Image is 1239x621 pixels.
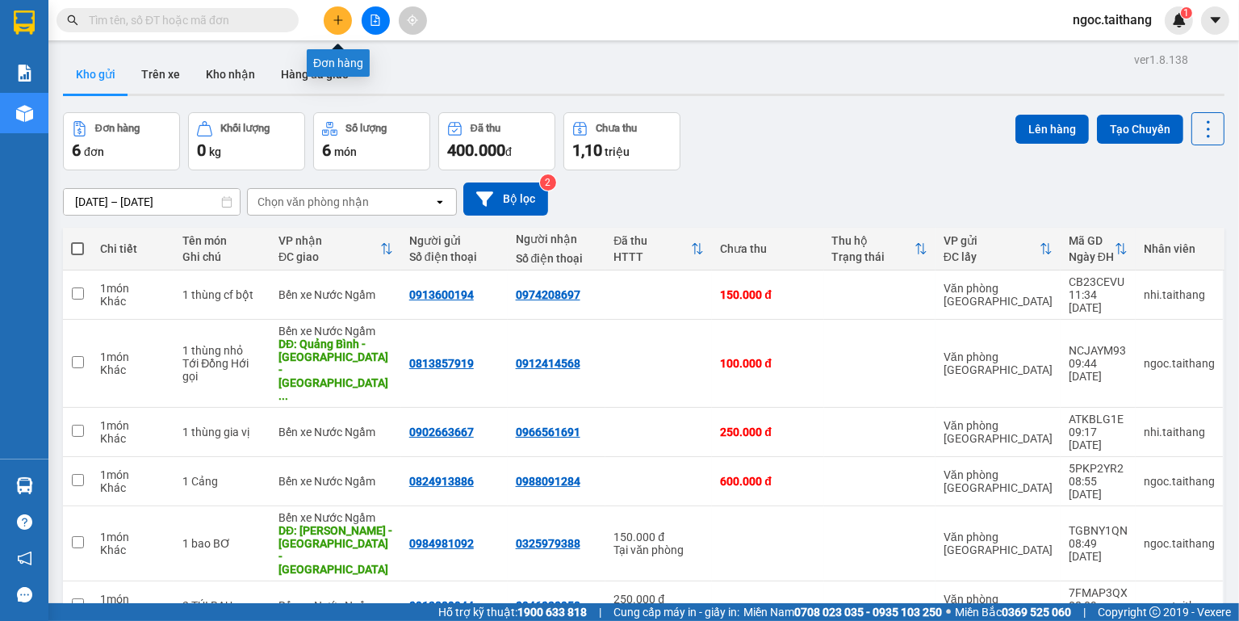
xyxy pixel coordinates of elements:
span: ... [278,389,288,402]
div: HTTT [613,250,691,263]
div: VP gửi [944,234,1040,247]
button: Tạo Chuyến [1097,115,1183,144]
div: Trạng thái [832,250,915,263]
button: Lên hàng [1015,115,1089,144]
span: Cung cấp máy in - giấy in: [613,603,739,621]
div: Bến xe Nước Ngầm [278,288,393,301]
button: Kho nhận [193,55,268,94]
button: Số lượng6món [313,112,430,170]
div: 1 thùng cf bột [182,288,262,301]
div: 1 thùng nhỏ [182,344,262,357]
div: Ngày ĐH [1069,250,1115,263]
div: 1 món [100,282,166,295]
div: Số điện thoại [516,252,598,265]
div: 100.000 đ [720,357,815,370]
div: Chưa thu [596,123,637,134]
div: Thu hộ [832,234,915,247]
div: 1 món [100,468,166,481]
span: message [17,587,32,602]
button: Khối lượng0kg [188,112,305,170]
span: | [599,603,601,621]
span: 6 [322,141,331,160]
div: nhi.taithang [1144,288,1215,301]
span: notification [17,551,32,566]
div: 600.000 đ [720,475,815,488]
div: 1 món [100,593,166,606]
th: Toggle SortBy [936,228,1061,271]
button: Đã thu400.000đ [438,112,555,170]
div: 0913889944 [409,599,474,612]
div: Số điện thoại [409,250,500,263]
div: Bến xe Nước Ngầm [278,426,393,438]
div: Đơn hàng [95,123,140,134]
th: Toggle SortBy [1061,228,1136,271]
div: Khối lượng [220,123,270,134]
div: Khác [100,363,166,376]
span: triệu [605,145,630,158]
div: 2 TÚI RAU [182,599,262,612]
div: nhi.taithang [1144,426,1215,438]
div: 1 thùng gia vị [182,426,262,438]
input: Select a date range. [64,189,240,215]
span: Miền Bắc [955,603,1071,621]
button: Kho gửi [63,55,128,94]
div: Chọn văn phòng nhận [257,194,369,210]
img: icon-new-feature [1172,13,1187,27]
div: DĐ: Hà Tĩnh - MiMosa - Kỳ Anh [278,524,393,576]
span: 6 [72,141,81,160]
div: Chi tiết [100,242,166,255]
div: 0966561691 [516,426,580,438]
div: ngoc.taithang [1144,599,1215,612]
button: Đơn hàng6đơn [63,112,180,170]
div: 0824913886 [409,475,474,488]
div: ngoc.taithang [1144,475,1215,488]
div: 1 món [100,419,166,432]
div: 1 món [100,531,166,543]
button: caret-down [1201,6,1229,35]
div: 0813857919 [409,357,474,370]
div: Văn phòng [GEOGRAPHIC_DATA] [944,593,1053,619]
div: 0902663667 [409,426,474,438]
div: 09:17 [DATE] [1069,426,1128,451]
span: Hỗ trợ kỹ thuật: [438,603,587,621]
span: aim [407,15,418,26]
div: 5PKP2YR2 [1069,462,1128,475]
div: ĐC lấy [944,250,1040,263]
button: plus [324,6,352,35]
button: aim [399,6,427,35]
span: copyright [1149,606,1161,618]
div: 150.000 đ [720,288,815,301]
div: Tên món [182,234,262,247]
span: đơn [84,145,104,158]
div: Đơn hàng [307,49,370,77]
button: Trên xe [128,55,193,94]
span: search [67,15,78,26]
div: VP nhận [278,234,380,247]
div: Văn phòng [GEOGRAPHIC_DATA] [944,282,1053,308]
div: 08:49 [DATE] [1069,537,1128,563]
button: Hàng đã giao [268,55,362,94]
div: Bến xe Nước Ngầm [278,599,393,612]
div: ATKBLG1E [1069,413,1128,426]
div: Văn phòng [GEOGRAPHIC_DATA] [944,350,1053,376]
div: NCJAYM93 [1069,344,1128,357]
div: Khác [100,295,166,308]
strong: 0708 023 035 - 0935 103 250 [794,606,942,619]
div: 0913600194 [409,288,474,301]
th: Toggle SortBy [605,228,712,271]
strong: 1900 633 818 [517,606,587,619]
img: warehouse-icon [16,105,33,122]
div: Đã thu [613,234,691,247]
img: logo-vxr [14,10,35,35]
input: Tìm tên, số ĐT hoặc mã đơn [89,11,279,29]
div: 1 món [100,350,166,363]
button: file-add [362,6,390,35]
div: 0984981092 [409,537,474,550]
div: Văn phòng [GEOGRAPHIC_DATA] [944,419,1053,445]
span: đ [505,145,512,158]
div: Văn phòng [GEOGRAPHIC_DATA] [944,468,1053,494]
span: 1,10 [572,141,602,160]
div: 0974208697 [516,288,580,301]
span: question-circle [17,514,32,530]
div: 1 bao BƠ [182,537,262,550]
